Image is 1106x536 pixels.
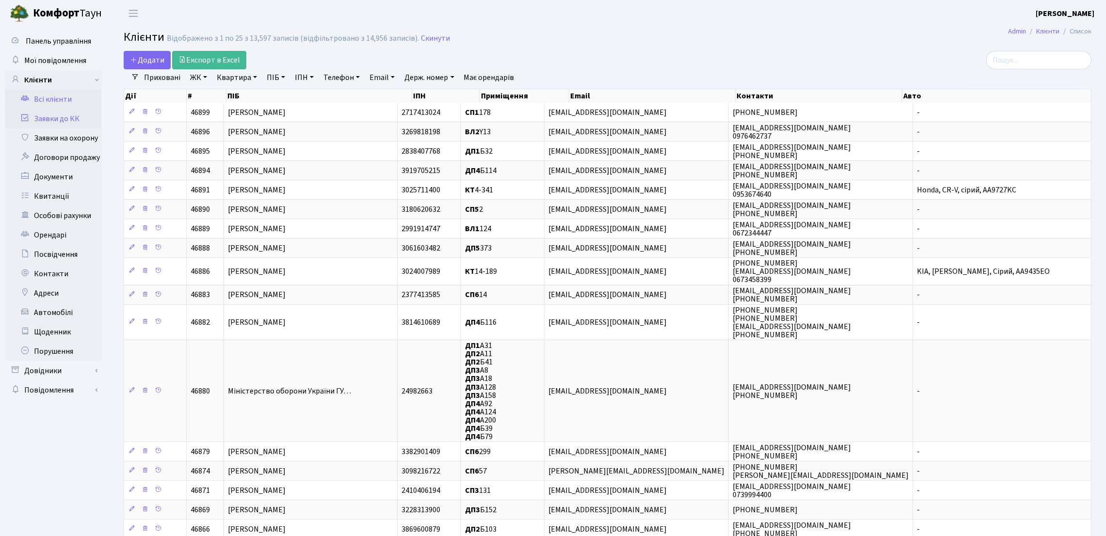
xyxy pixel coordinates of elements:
span: [EMAIL_ADDRESS][DOMAIN_NAME] 0976462737 [733,123,851,142]
a: Має орендарів [460,69,518,86]
a: Всі клієнти [5,90,102,109]
span: [PERSON_NAME] [228,524,286,535]
b: КТ [465,266,475,277]
span: 178 [465,107,491,118]
span: [EMAIL_ADDRESS][DOMAIN_NAME] [548,524,667,535]
span: 46882 [191,317,210,328]
b: ДП2 [465,524,480,535]
a: Автомобілі [5,303,102,322]
span: - [917,446,920,457]
span: 46869 [191,504,210,515]
span: [EMAIL_ADDRESS][DOMAIN_NAME] [548,146,667,157]
span: Панель управління [26,36,91,47]
span: 46874 [191,466,210,476]
span: [PERSON_NAME] [228,165,286,176]
a: Заявки до КК [5,109,102,128]
a: Держ. номер [401,69,458,86]
span: 2838407768 [401,146,440,157]
span: [PERSON_NAME] [228,466,286,476]
span: 57 [465,466,487,476]
th: Контакти [736,89,903,103]
a: [PERSON_NAME] [1036,8,1094,19]
nav: breadcrumb [994,21,1106,42]
b: ДП1 [465,146,480,157]
span: 131 [465,485,491,496]
span: Клієнти [124,29,164,46]
a: ЖК [186,69,211,86]
span: А31 А11 Б41 А8 А18 А128 А158 А92 А124 А200 Б39 Б79 [465,340,496,442]
a: Контакти [5,264,102,284]
th: Дії [124,89,187,103]
span: - [917,243,920,253]
span: 3025711400 [401,185,440,195]
a: Клієнти [5,70,102,90]
b: ДП3 [465,390,480,401]
b: ДП4 [465,415,480,426]
span: - [917,204,920,215]
b: ДП3 [465,365,480,376]
span: [EMAIL_ADDRESS][DOMAIN_NAME] [548,266,667,277]
a: Додати [124,51,171,69]
b: ДП2 [465,348,480,359]
span: 3919705215 [401,165,440,176]
b: ДП3 [465,382,480,393]
span: 3228313900 [401,504,440,515]
span: 4-341 [465,185,493,195]
a: Телефон [320,69,364,86]
img: logo.png [10,4,29,23]
span: [PHONE_NUMBER] [733,504,798,515]
span: [PERSON_NAME] [228,266,286,277]
span: [EMAIL_ADDRESS][DOMAIN_NAME] [548,243,667,253]
span: 24982663 [401,386,433,396]
span: - [917,290,920,300]
b: ДП2 [465,357,480,367]
span: Б116 [465,317,497,328]
span: 3098216722 [401,466,440,476]
span: 46871 [191,485,210,496]
span: [EMAIL_ADDRESS][DOMAIN_NAME] [PHONE_NUMBER] [733,142,851,161]
span: 14 [465,290,487,300]
span: [EMAIL_ADDRESS][DOMAIN_NAME] [PHONE_NUMBER] [733,382,851,401]
a: Довідники [5,361,102,380]
a: Особові рахунки [5,206,102,225]
a: Щоденник [5,322,102,342]
span: 124 [465,223,491,234]
span: Б103 [465,524,497,535]
span: [PERSON_NAME] [228,504,286,515]
span: [EMAIL_ADDRESS][DOMAIN_NAME] [548,126,667,137]
span: [PERSON_NAME] [228,107,286,118]
b: ДП1 [465,340,480,351]
a: Клієнти [1036,26,1059,36]
span: [PHONE_NUMBER] [PERSON_NAME][EMAIL_ADDRESS][DOMAIN_NAME] [733,462,909,481]
span: [PERSON_NAME] [228,317,286,328]
b: ДП3 [465,374,480,384]
span: 2377413585 [401,290,440,300]
b: ДП5 [465,243,480,253]
a: Скинути [421,34,450,43]
span: [EMAIL_ADDRESS][DOMAIN_NAME] [548,223,667,234]
span: - [917,485,920,496]
span: 46879 [191,446,210,457]
span: [EMAIL_ADDRESS][DOMAIN_NAME] [548,185,667,195]
span: Додати [130,55,164,65]
b: ДП4 [465,398,480,409]
a: ПІБ [263,69,289,86]
span: [EMAIL_ADDRESS][DOMAIN_NAME] [PHONE_NUMBER] [733,285,851,304]
span: [EMAIL_ADDRESS][DOMAIN_NAME] [548,107,667,118]
span: 46886 [191,266,210,277]
b: СП6 [465,446,479,457]
a: Панель управління [5,32,102,51]
a: Квитанції [5,187,102,206]
span: [PERSON_NAME] [228,185,286,195]
span: 3180620632 [401,204,440,215]
span: [PERSON_NAME] [228,126,286,137]
span: [PHONE_NUMBER] [733,107,798,118]
a: Договори продажу [5,148,102,167]
span: - [917,165,920,176]
span: 46880 [191,386,210,396]
b: ДП3 [465,504,480,515]
span: [PHONE_NUMBER] [PHONE_NUMBER] [EMAIL_ADDRESS][DOMAIN_NAME] [PHONE_NUMBER] [733,305,851,340]
span: Honda, CR-V, сірий, AA9727KC [917,185,1016,195]
span: - [917,386,920,396]
span: 3814610689 [401,317,440,328]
